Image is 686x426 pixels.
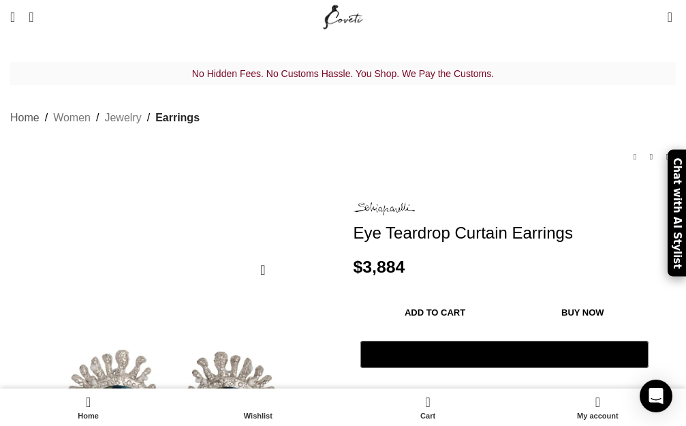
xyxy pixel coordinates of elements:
a: 0 [661,3,679,31]
a: Women [53,109,91,127]
h1: Eye Teardrop Curtain Earrings [354,224,676,243]
span: Wishlist [180,412,336,421]
a: Jewelry [104,109,141,127]
bdi: 3,884 [354,258,405,276]
div: My Wishlist [647,3,661,31]
span: 0 [668,7,679,17]
div: My wishlist [173,392,343,423]
button: Pay with GPay [360,341,649,368]
a: Earrings [155,109,200,127]
a: Home [10,109,40,127]
span: Cart [350,412,506,421]
div: My cart [343,392,513,423]
a: Open mobile menu [3,3,22,31]
button: Buy now [517,299,649,327]
img: Schiaparelli [354,202,415,215]
span: My account [520,412,676,421]
nav: Breadcrumb [10,109,200,127]
a: Home [3,392,173,423]
div: Open Intercom Messenger [640,380,672,412]
span: Home [10,412,166,421]
a: Wishlist [173,392,343,423]
a: My account [513,392,683,423]
a: Next product [659,149,676,166]
a: Site logo [320,10,366,22]
a: Search [22,3,40,31]
span: $ [354,258,363,276]
span: 0 [426,392,437,402]
p: No Hidden Fees. No Customs Hassle. You Shop. We Pay the Customs. [10,65,676,82]
a: 0 Cart [343,392,513,423]
a: Previous product [627,149,643,166]
button: Add to cart [360,299,510,327]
